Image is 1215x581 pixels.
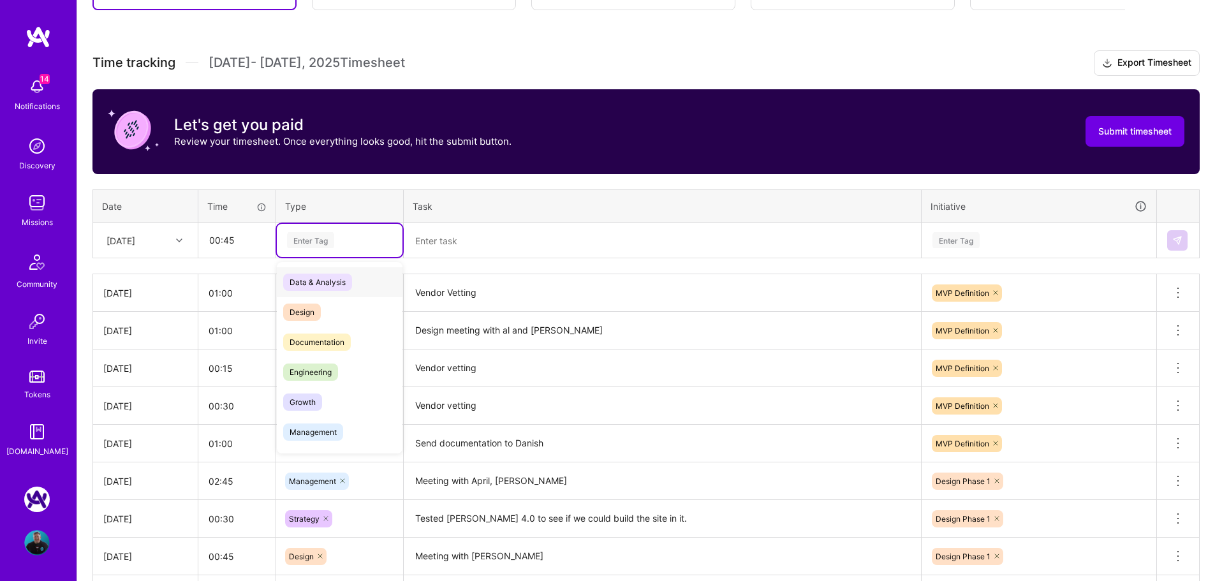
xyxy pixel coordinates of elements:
span: Strategy [289,514,320,524]
div: Time [207,200,267,213]
img: Invite [24,309,50,334]
img: tokens [29,371,45,383]
textarea: Design meeting with al and [PERSON_NAME] [405,313,920,348]
div: [DATE] [103,362,188,375]
img: discovery [24,133,50,159]
span: Design Phase 1 [936,552,990,561]
th: Type [276,189,404,223]
i: icon Download [1102,57,1112,70]
img: Community [22,247,52,277]
span: Design Phase 1 [936,514,990,524]
div: Enter Tag [287,230,334,250]
span: MVP Definition [936,326,989,335]
span: Documentation [283,334,351,351]
div: Missions [22,216,53,229]
span: MVP Definition [936,364,989,373]
textarea: Send documentation to Danish [405,426,920,461]
button: Export Timesheet [1094,50,1200,76]
img: teamwork [24,190,50,216]
input: HH:MM [198,314,276,348]
div: [DATE] [103,324,188,337]
img: guide book [24,419,50,445]
textarea: Vendor vetting [405,351,920,386]
input: HH:MM [198,502,276,536]
span: Management [289,476,336,486]
div: Notifications [15,99,60,113]
span: MVP Definition [936,439,989,448]
span: [DATE] - [DATE] , 2025 Timesheet [209,55,405,71]
div: [DATE] [103,437,188,450]
div: Tokens [24,388,50,401]
input: HH:MM [198,540,276,573]
span: MVP Definition [936,401,989,411]
a: Rent Parity: Team for leveling the playing field in the property management space [21,487,53,512]
div: [DATE] [103,399,188,413]
input: HH:MM [199,223,275,257]
div: Discovery [19,159,55,172]
div: [DATE] [103,286,188,300]
h3: Let's get you paid [174,115,512,135]
div: Enter Tag [932,230,980,250]
div: [DATE] [103,474,188,488]
textarea: Vendor vetting [405,388,920,423]
span: Growth [283,393,322,411]
div: [DATE] [103,512,188,526]
div: [DOMAIN_NAME] [6,445,68,458]
img: logo [26,26,51,48]
a: User Avatar [21,530,53,555]
div: Invite [27,334,47,348]
span: Design Phase 1 [936,476,990,486]
p: Review your timesheet. Once everything looks good, hit the submit button. [174,135,512,148]
input: HH:MM [198,389,276,423]
span: Management [283,423,343,441]
img: User Avatar [24,530,50,555]
textarea: Tested [PERSON_NAME] 4.0 to see if we could build the site in it. [405,501,920,536]
div: Initiative [931,199,1147,214]
span: 14 [40,74,50,84]
input: HH:MM [198,351,276,385]
img: bell [24,74,50,99]
span: Data & Analysis [283,274,352,291]
input: HH:MM [198,464,276,498]
div: [DATE] [107,233,135,247]
th: Date [93,189,198,223]
span: Design [283,304,321,321]
input: HH:MM [198,276,276,310]
textarea: Meeting with [PERSON_NAME] [405,539,920,574]
textarea: Meeting with April, [PERSON_NAME] [405,464,920,499]
span: Time tracking [92,55,175,71]
button: Submit timesheet [1086,116,1184,147]
img: Submit [1172,235,1182,246]
span: Engineering [283,364,338,381]
input: HH:MM [198,427,276,460]
img: Rent Parity: Team for leveling the playing field in the property management space [24,487,50,512]
div: [DATE] [103,550,188,563]
img: coin [108,105,159,156]
span: MVP Definition [936,288,989,298]
i: icon Chevron [176,237,182,244]
div: Community [17,277,57,291]
span: Submit timesheet [1098,125,1172,138]
textarea: Vendor Vetting [405,276,920,311]
th: Task [404,189,922,223]
span: Design [289,552,314,561]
